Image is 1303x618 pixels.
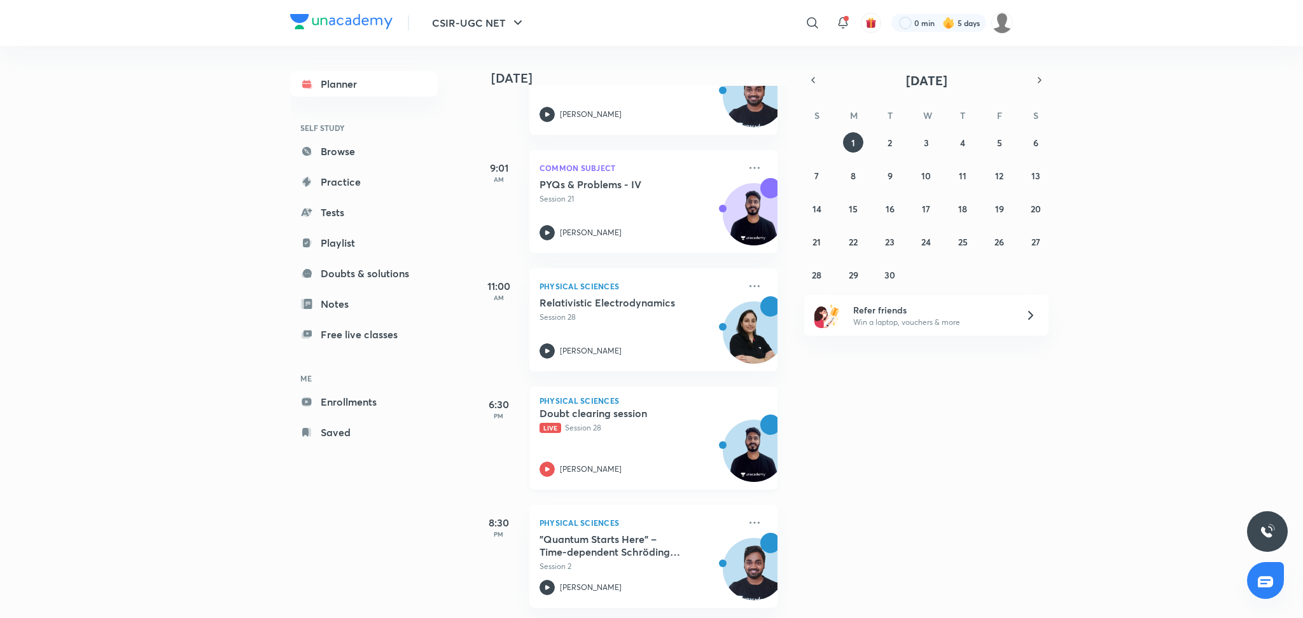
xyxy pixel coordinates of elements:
button: September 12, 2025 [989,165,1010,186]
h6: SELF STUDY [290,117,438,139]
h5: 8:30 [473,515,524,530]
p: Session 2 [540,561,739,572]
a: Planner [290,71,438,97]
button: September 30, 2025 [880,264,900,285]
button: September 19, 2025 [989,198,1010,219]
abbr: September 5, 2025 [997,137,1002,149]
button: September 5, 2025 [989,132,1010,153]
a: Doubts & solutions [290,261,438,286]
button: September 18, 2025 [952,198,973,219]
abbr: Monday [850,109,858,121]
abbr: September 3, 2025 [924,137,929,149]
img: Avatar [723,72,784,133]
abbr: September 29, 2025 [849,269,858,281]
a: Company Logo [290,14,393,32]
button: September 25, 2025 [952,231,973,252]
p: [PERSON_NAME] [560,582,622,593]
a: Playlist [290,230,438,256]
p: PM [473,412,524,420]
button: September 8, 2025 [843,165,863,186]
p: PM [473,530,524,538]
abbr: September 4, 2025 [960,137,965,149]
h5: Doubt clearing session [540,407,698,420]
img: streak [942,17,955,29]
p: Physical Sciences [540,278,739,294]
button: September 22, 2025 [843,231,863,252]
p: AM [473,175,524,183]
h6: Refer friends [853,303,1010,317]
abbr: September 1, 2025 [851,137,855,149]
abbr: September 6, 2025 [1033,137,1038,149]
h6: ME [290,367,438,389]
abbr: September 21, 2025 [812,236,821,248]
button: September 13, 2025 [1026,165,1046,186]
abbr: September 10, 2025 [921,170,931,182]
span: Live [540,423,561,433]
abbr: September 2, 2025 [888,137,892,149]
abbr: Friday [997,109,1002,121]
a: Saved [290,420,438,445]
abbr: September 12, 2025 [995,170,1003,182]
h5: Relativistic Electrodynamics [540,296,698,309]
abbr: Tuesday [888,109,893,121]
a: Enrollments [290,389,438,415]
img: Company Logo [290,14,393,29]
abbr: September 15, 2025 [849,203,858,215]
p: [PERSON_NAME] [560,345,622,357]
p: [PERSON_NAME] [560,109,622,120]
p: Common Subject [540,160,739,175]
abbr: September 13, 2025 [1031,170,1040,182]
abbr: September 20, 2025 [1031,203,1041,215]
abbr: September 14, 2025 [812,203,821,215]
abbr: Saturday [1033,109,1038,121]
button: CSIR-UGC NET [424,10,533,36]
button: September 3, 2025 [916,132,937,153]
abbr: September 27, 2025 [1031,236,1040,248]
h4: [DATE] [491,71,790,86]
abbr: September 9, 2025 [888,170,893,182]
button: September 27, 2025 [1026,231,1046,252]
abbr: September 17, 2025 [922,203,930,215]
abbr: Thursday [960,109,965,121]
button: September 17, 2025 [916,198,937,219]
p: [PERSON_NAME] [560,464,622,475]
h5: 11:00 [473,278,524,294]
img: avatar [865,17,877,29]
button: September 20, 2025 [1026,198,1046,219]
h5: "Quantum Starts Here" – Time-dependent Schrödinger equation [540,533,698,558]
p: Session 28 [540,422,739,434]
a: Practice [290,169,438,195]
img: Avatar [723,427,784,488]
button: September 29, 2025 [843,264,863,285]
a: Free live classes [290,322,438,347]
p: Physical Sciences [540,515,739,530]
button: September 2, 2025 [880,132,900,153]
p: Win a laptop, vouchers & more [853,317,1010,328]
abbr: September 7, 2025 [814,170,819,182]
span: [DATE] [906,72,947,89]
button: September 24, 2025 [916,231,937,252]
img: referral [814,303,840,328]
abbr: Wednesday [923,109,932,121]
abbr: September 24, 2025 [921,236,931,248]
p: Session 21 [540,193,739,205]
button: September 10, 2025 [916,165,937,186]
abbr: September 16, 2025 [886,203,895,215]
abbr: September 11, 2025 [959,170,966,182]
button: September 14, 2025 [807,198,827,219]
h5: 6:30 [473,397,524,412]
h5: PYQs & Problems - IV [540,178,698,191]
abbr: Sunday [814,109,819,121]
button: September 15, 2025 [843,198,863,219]
button: September 21, 2025 [807,231,827,252]
a: Tests [290,200,438,225]
button: September 7, 2025 [807,165,827,186]
img: Avatar [723,545,784,606]
button: September 4, 2025 [952,132,973,153]
button: [DATE] [822,71,1031,89]
img: Avatar [723,308,784,369]
button: September 1, 2025 [843,132,863,153]
button: September 28, 2025 [807,264,827,285]
img: Avatar [723,190,784,251]
button: September 9, 2025 [880,165,900,186]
